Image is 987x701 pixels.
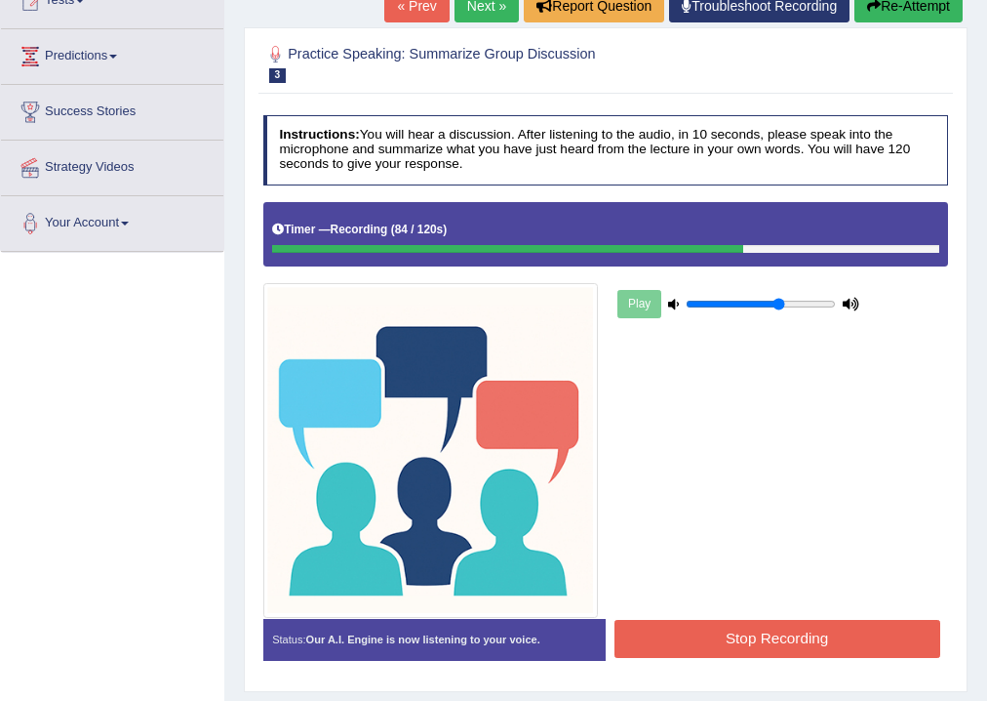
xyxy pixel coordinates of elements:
a: Success Stories [1,85,223,134]
b: Recording [331,223,388,236]
button: Stop Recording [614,620,940,658]
b: Instructions: [279,127,359,142]
a: Your Account [1,196,223,245]
h4: You will hear a discussion. After listening to the audio, in 10 seconds, please speak into the mi... [263,115,949,186]
strong: Our A.I. Engine is now listening to your voice. [306,634,540,645]
b: 84 / 120s [395,223,444,236]
b: ( [391,223,395,236]
a: Predictions [1,29,223,78]
div: Status: [263,619,606,662]
span: 3 [269,68,287,83]
h5: Timer — [272,224,447,236]
h2: Practice Speaking: Summarize Group Discussion [263,42,689,83]
b: ) [443,223,447,236]
a: Strategy Videos [1,141,223,189]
